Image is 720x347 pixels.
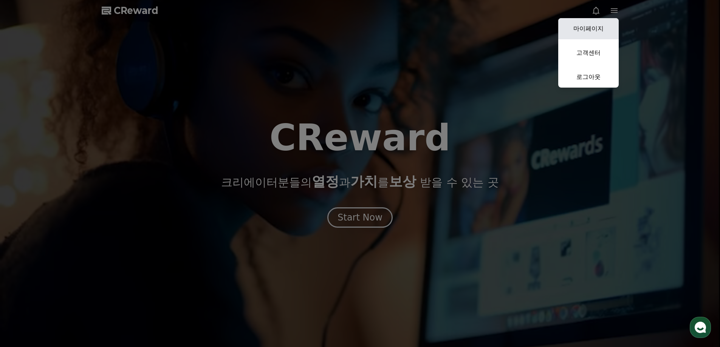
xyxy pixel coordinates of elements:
span: 대화 [69,251,78,257]
a: 대화 [50,239,98,258]
a: 설정 [98,239,145,258]
span: 홈 [24,251,28,257]
button: 마이페이지 고객센터 로그아웃 [558,18,619,88]
a: 로그아웃 [558,66,619,88]
span: 설정 [117,251,126,257]
a: 홈 [2,239,50,258]
a: 고객센터 [558,42,619,63]
a: 마이페이지 [558,18,619,39]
